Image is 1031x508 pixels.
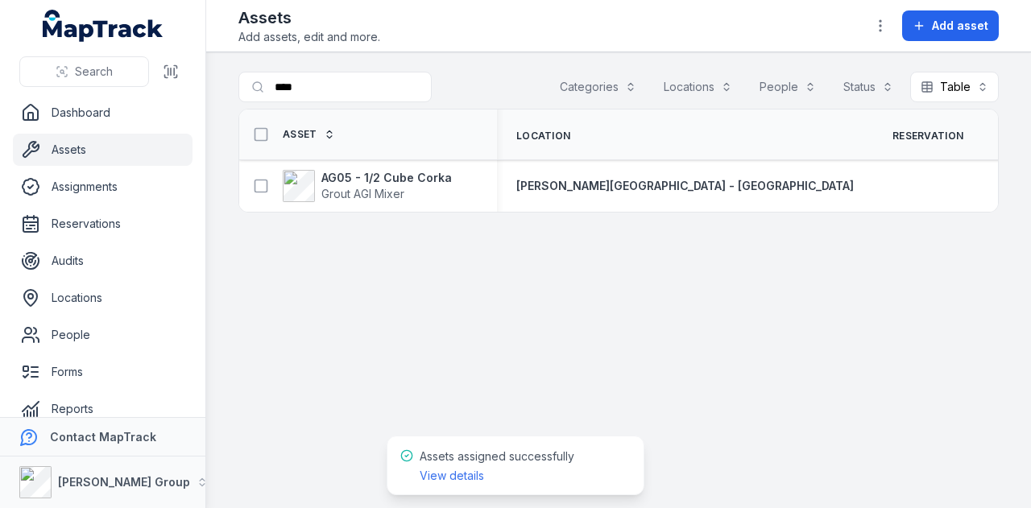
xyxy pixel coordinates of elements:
a: People [13,319,193,351]
a: Reports [13,393,193,425]
span: Grout AGI Mixer [321,187,404,200]
span: Add assets, edit and more. [238,29,380,45]
span: [PERSON_NAME][GEOGRAPHIC_DATA] - [GEOGRAPHIC_DATA] [516,179,854,192]
button: Add asset [902,10,999,41]
span: Assets assigned successfully [420,449,574,482]
span: Reservation [892,130,963,142]
button: Table [910,72,999,102]
span: Asset [283,128,317,141]
a: MapTrack [43,10,164,42]
a: Audits [13,245,193,277]
button: Categories [549,72,647,102]
a: Asset [283,128,335,141]
span: Search [75,64,113,80]
h2: Assets [238,6,380,29]
span: Add asset [932,18,988,34]
a: Dashboard [13,97,193,129]
a: Forms [13,356,193,388]
a: Locations [13,282,193,314]
strong: [PERSON_NAME] Group [58,475,190,489]
a: [PERSON_NAME][GEOGRAPHIC_DATA] - [GEOGRAPHIC_DATA] [516,178,854,194]
button: Search [19,56,149,87]
a: Assets [13,134,193,166]
button: Status [833,72,904,102]
a: Assignments [13,171,193,203]
strong: Contact MapTrack [50,430,156,444]
a: Reservations [13,208,193,240]
button: Locations [653,72,743,102]
a: View details [420,468,484,484]
strong: AG05 - 1/2 Cube Corka [321,170,452,186]
button: People [749,72,826,102]
a: AG05 - 1/2 Cube CorkaGrout AGI Mixer [283,170,452,202]
span: Location [516,130,570,142]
